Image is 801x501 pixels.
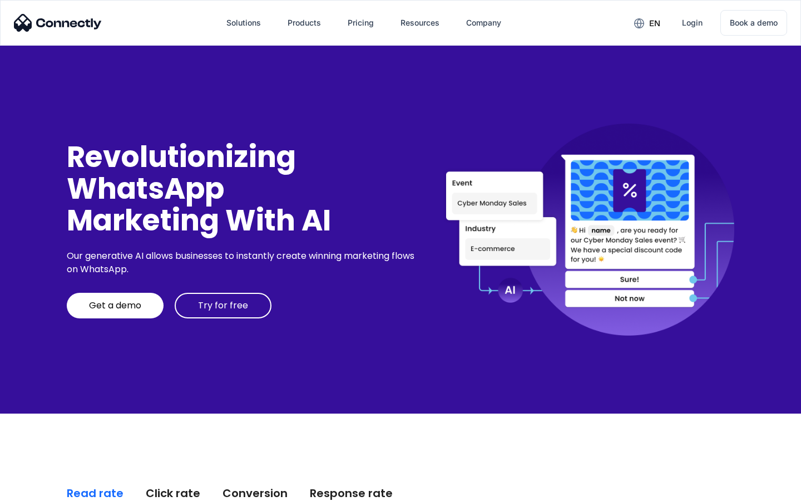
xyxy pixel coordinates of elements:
div: en [649,16,660,31]
div: Company [466,15,501,31]
div: Click rate [146,485,200,501]
div: Solutions [226,15,261,31]
div: Response rate [310,485,393,501]
div: Revolutionizing WhatsApp Marketing With AI [67,141,418,237]
a: Login [673,9,711,36]
a: Book a demo [720,10,787,36]
img: Connectly Logo [14,14,102,32]
div: Read rate [67,485,123,501]
a: Pricing [339,9,383,36]
div: Login [682,15,703,31]
a: Try for free [175,293,271,318]
div: Our generative AI allows businesses to instantly create winning marketing flows on WhatsApp. [67,249,418,276]
div: Conversion [222,485,288,501]
div: Resources [400,15,439,31]
a: Get a demo [67,293,164,318]
div: Products [288,15,321,31]
div: Pricing [348,15,374,31]
div: Try for free [198,300,248,311]
div: Get a demo [89,300,141,311]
